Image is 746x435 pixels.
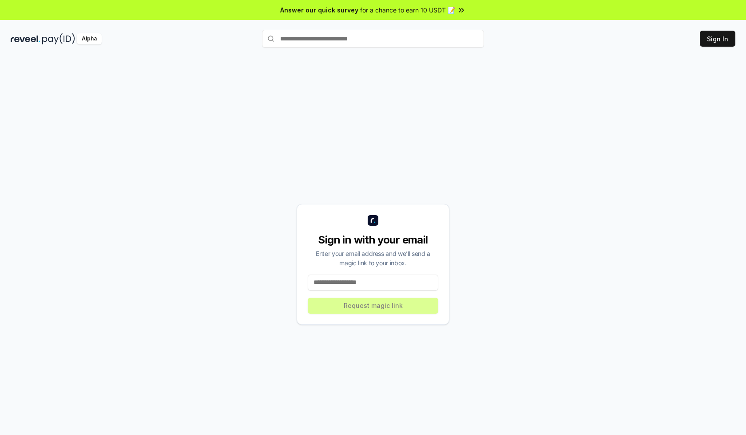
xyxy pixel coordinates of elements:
[77,33,102,44] div: Alpha
[700,31,735,47] button: Sign In
[11,33,40,44] img: reveel_dark
[308,233,438,247] div: Sign in with your email
[368,215,378,226] img: logo_small
[308,249,438,267] div: Enter your email address and we’ll send a magic link to your inbox.
[280,5,358,15] span: Answer our quick survey
[42,33,75,44] img: pay_id
[360,5,455,15] span: for a chance to earn 10 USDT 📝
